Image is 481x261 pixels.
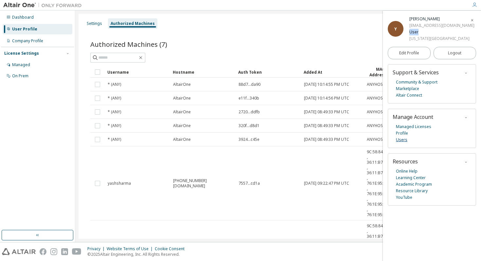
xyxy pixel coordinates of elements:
span: ANYHOST [367,137,385,142]
span: Manage Account [393,113,433,121]
span: 2720...ddfb [239,109,260,115]
div: Username [107,67,168,77]
img: altair_logo.svg [2,248,36,255]
span: Authorized Machines (7) [90,40,167,49]
a: Learning Center [396,175,426,181]
span: * (ANY) [108,123,121,128]
div: [US_STATE][GEOGRAPHIC_DATA] [409,35,474,42]
span: Resources [393,158,418,165]
div: On Prem [12,73,28,79]
div: Company Profile [12,38,43,44]
span: [DATE] 09:22:47 PM UTC [304,181,349,186]
div: Managed [12,62,30,67]
span: AltairOne [173,96,191,101]
span: Support & Services [393,69,439,76]
a: Resource Library [396,188,428,194]
a: Profile [396,130,408,137]
div: Privacy [87,246,107,252]
span: 320f...d8d1 [239,123,259,128]
div: User Profile [12,27,37,32]
img: linkedin.svg [61,248,68,255]
a: Online Help [396,168,418,175]
span: AltairOne [173,109,191,115]
span: [DATE] 08:49:33 PM UTC [304,109,349,115]
div: Added At [304,67,361,77]
div: [EMAIL_ADDRESS][DOMAIN_NAME] [409,22,474,29]
div: Auth Token [238,67,298,77]
span: ANYHOST [367,96,385,101]
span: ANYHOST [367,123,385,128]
a: Academic Program [396,181,432,188]
a: Altair Connect [396,92,422,99]
div: Cookie Consent [155,246,188,252]
div: MAC Addresses [366,66,394,78]
span: e11f...340b [239,96,259,101]
span: [DATE] 10:14:55 PM UTC [304,82,349,87]
span: [DATE] 08:49:33 PM UTC [304,137,349,142]
a: Edit Profile [388,47,431,59]
span: Logout [448,50,461,56]
img: youtube.svg [72,248,81,255]
img: Altair One [3,2,85,9]
a: Users [396,137,407,143]
span: * (ANY) [108,96,121,101]
span: AltairOne [173,123,191,128]
img: instagram.svg [50,248,57,255]
span: 7557...cd1a [239,181,260,186]
a: Community & Support [396,79,437,85]
span: * (ANY) [108,109,121,115]
div: Settings [87,21,102,26]
a: Marketplace [396,85,419,92]
div: Website Terms of Use [107,246,155,252]
span: [DATE] 10:14:56 PM UTC [304,96,349,101]
span: 88d7...da90 [239,82,260,87]
span: ANYHOST [367,82,385,87]
div: User [409,29,474,35]
a: Managed Licenses [396,123,431,130]
div: Hostname [173,67,233,77]
button: Logout [434,47,476,59]
div: License Settings [4,51,39,56]
span: [PHONE_NUMBER][DOMAIN_NAME] [173,178,233,189]
span: AltairOne [173,137,191,142]
a: YouTube [396,194,412,201]
span: * (ANY) [108,137,121,142]
span: ANYHOST [367,109,385,115]
span: yashsharma [108,181,131,186]
img: facebook.svg [40,248,46,255]
span: 9C:58:84:2B:CB:20 , 36:11:B7:68:50:C4 , 36:11:B7:68:50:C0 , 76:1E:95:B4:2C:63 , 76:1E:95:B4:2C:82... [367,149,401,217]
p: © 2025 Altair Engineering, Inc. All Rights Reserved. [87,252,188,257]
div: Dashboard [12,15,34,20]
span: 3924...c45e [239,137,259,142]
span: Y [394,26,397,32]
div: Authorized Machines [111,21,155,26]
span: [DATE] 08:49:33 PM UTC [304,123,349,128]
span: AltairOne [173,82,191,87]
span: * (ANY) [108,82,121,87]
span: Edit Profile [399,50,419,56]
div: Yash Sharma [409,16,474,22]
